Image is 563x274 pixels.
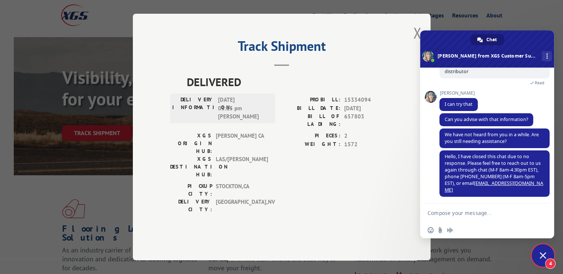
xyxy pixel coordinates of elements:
span: Chat [486,34,497,45]
span: Insert an emoji [428,227,434,233]
span: Read [535,80,544,85]
button: Close modal [413,23,421,43]
label: DELIVERY CITY: [170,198,212,213]
span: Hello, I have closed this chat due to no response. Please feel free to reach out to us again thro... [445,153,543,193]
span: [PERSON_NAME] CA [216,132,266,155]
span: LAS/[PERSON_NAME] [216,155,266,179]
label: PICKUP CITY: [170,182,212,198]
span: 15334094 [344,96,393,104]
span: Audio message [447,227,453,233]
span: STOCKTON , CA [216,182,266,198]
span: [PERSON_NAME] [439,91,478,96]
span: Send a file [437,227,443,233]
textarea: Compose your message... [428,203,532,222]
label: PROBILL: [282,96,340,104]
span: DELIVERED [187,74,393,90]
a: Close chat [532,244,554,267]
label: WEIGHT: [282,140,340,149]
span: We have not heard from you in a while. Are you still needing assistance? [445,131,539,144]
span: 4 [545,258,556,269]
span: Can you advise with that information? [445,116,528,123]
h2: Track Shipment [170,41,393,55]
span: I can try that [445,101,473,107]
a: [EMAIL_ADDRESS][DOMAIN_NAME] [445,180,543,193]
span: 657803 [344,112,393,128]
span: 1572 [344,140,393,149]
span: [DATE] 03:15 pm [PERSON_NAME] [218,96,268,121]
span: 2 [344,132,393,140]
label: BILL DATE: [282,104,340,112]
span: [GEOGRAPHIC_DATA] , NV [216,198,266,213]
label: BILL OF LADING: [282,112,340,128]
label: DELIVERY INFORMATION: [172,96,214,121]
a: Chat [470,34,504,45]
label: PIECES: [282,132,340,140]
label: XGS ORIGIN HUB: [170,132,212,155]
span: [DATE] [344,104,393,112]
label: XGS DESTINATION HUB: [170,155,212,179]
